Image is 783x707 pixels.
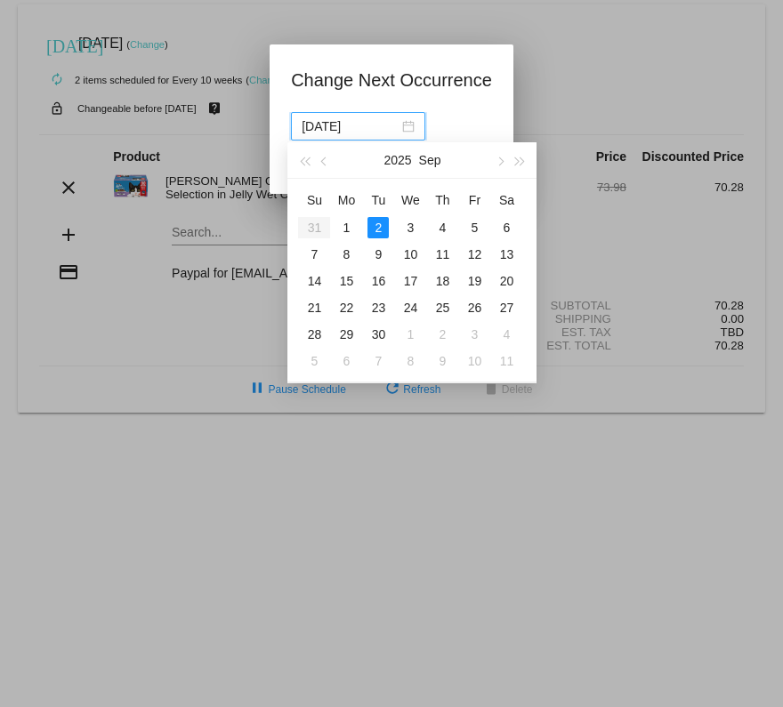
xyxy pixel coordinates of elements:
div: 17 [400,270,421,292]
div: 23 [367,297,389,318]
th: Mon [330,186,362,214]
div: 9 [432,350,453,372]
td: 9/10/2025 [394,241,426,268]
div: 10 [464,350,485,372]
th: Sat [490,186,522,214]
div: 4 [496,324,517,345]
td: 9/24/2025 [394,294,426,321]
div: 16 [367,270,389,292]
td: 9/9/2025 [362,241,394,268]
td: 9/11/2025 [426,241,458,268]
button: Sep [419,142,441,178]
div: 2 [367,217,389,238]
td: 9/14/2025 [298,268,330,294]
h1: Change Next Occurrence [291,66,492,94]
th: Thu [426,186,458,214]
input: Select date [302,116,399,136]
div: 2 [432,324,453,345]
div: 7 [303,244,325,265]
td: 9/21/2025 [298,294,330,321]
button: 2025 [383,142,411,178]
th: Wed [394,186,426,214]
td: 9/15/2025 [330,268,362,294]
div: 28 [303,324,325,345]
td: 9/30/2025 [362,321,394,348]
td: 9/26/2025 [458,294,490,321]
th: Fri [458,186,490,214]
td: 9/19/2025 [458,268,490,294]
button: Next month (PageDown) [490,142,510,178]
div: 6 [335,350,357,372]
div: 14 [303,270,325,292]
div: 11 [432,244,453,265]
td: 9/17/2025 [394,268,426,294]
div: 25 [432,297,453,318]
div: 20 [496,270,517,292]
td: 10/5/2025 [298,348,330,374]
div: 29 [335,324,357,345]
button: Last year (Control + left) [295,142,314,178]
div: 10 [400,244,421,265]
div: 15 [335,270,357,292]
td: 9/22/2025 [330,294,362,321]
td: 9/12/2025 [458,241,490,268]
td: 9/18/2025 [426,268,458,294]
div: 9 [367,244,389,265]
td: 9/5/2025 [458,214,490,241]
td: 9/27/2025 [490,294,522,321]
td: 9/3/2025 [394,214,426,241]
div: 13 [496,244,517,265]
div: 24 [400,297,421,318]
td: 9/25/2025 [426,294,458,321]
td: 9/8/2025 [330,241,362,268]
td: 9/28/2025 [298,321,330,348]
td: 10/2/2025 [426,321,458,348]
td: 10/3/2025 [458,321,490,348]
div: 26 [464,297,485,318]
td: 10/4/2025 [490,321,522,348]
div: 19 [464,270,485,292]
button: Next year (Control + right) [510,142,529,178]
div: 8 [335,244,357,265]
td: 9/20/2025 [490,268,522,294]
td: 10/11/2025 [490,348,522,374]
td: 9/1/2025 [330,214,362,241]
td: 9/13/2025 [490,241,522,268]
td: 10/8/2025 [394,348,426,374]
td: 10/1/2025 [394,321,426,348]
div: 27 [496,297,517,318]
button: Previous month (PageUp) [315,142,335,178]
td: 9/7/2025 [298,241,330,268]
div: 3 [400,217,421,238]
td: 9/6/2025 [490,214,522,241]
div: 18 [432,270,453,292]
div: 1 [400,324,421,345]
div: 30 [367,324,389,345]
td: 9/23/2025 [362,294,394,321]
td: 10/9/2025 [426,348,458,374]
div: 5 [464,217,485,238]
div: 21 [303,297,325,318]
td: 10/6/2025 [330,348,362,374]
th: Tue [362,186,394,214]
div: 1 [335,217,357,238]
th: Sun [298,186,330,214]
div: 12 [464,244,485,265]
div: 8 [400,350,421,372]
td: 9/29/2025 [330,321,362,348]
td: 10/10/2025 [458,348,490,374]
div: 11 [496,350,517,372]
div: 7 [367,350,389,372]
div: 5 [303,350,325,372]
td: 9/4/2025 [426,214,458,241]
div: 3 [464,324,485,345]
td: 9/16/2025 [362,268,394,294]
td: 9/2/2025 [362,214,394,241]
td: 10/7/2025 [362,348,394,374]
div: 6 [496,217,517,238]
div: 4 [432,217,453,238]
div: 22 [335,297,357,318]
